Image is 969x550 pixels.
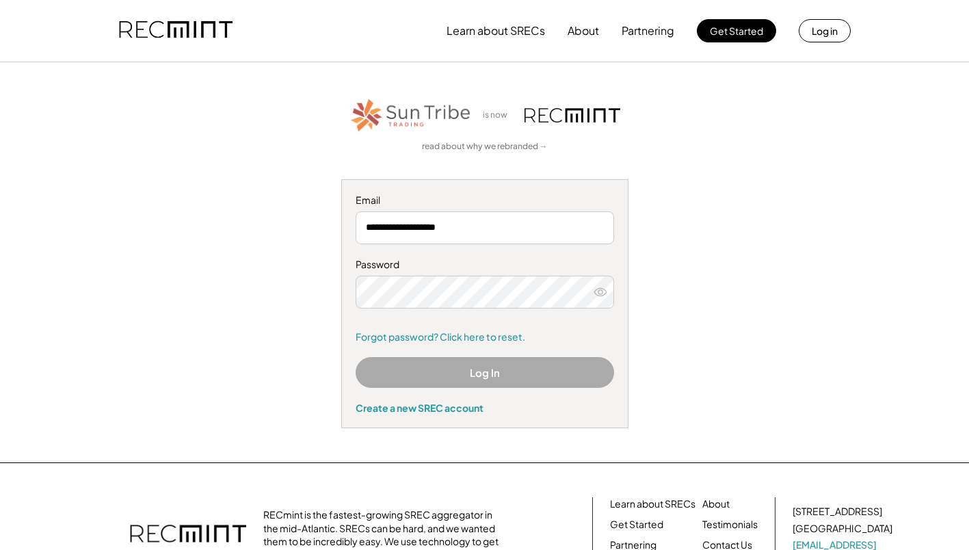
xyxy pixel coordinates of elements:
a: Forgot password? Click here to reset. [356,330,614,344]
div: Password [356,258,614,272]
div: [GEOGRAPHIC_DATA] [793,522,892,536]
a: About [702,497,730,511]
button: Log in [799,19,851,42]
button: Learn about SRECs [447,17,545,44]
button: Partnering [622,17,674,44]
button: Get Started [697,19,776,42]
img: recmint-logotype%403x.png [525,108,620,122]
img: STT_Horizontal_Logo%2B-%2BColor.png [349,96,473,134]
div: Email [356,194,614,207]
button: About [568,17,599,44]
div: is now [479,109,518,121]
img: recmint-logotype%403x.png [119,8,233,54]
a: Learn about SRECs [610,497,695,511]
div: [STREET_ADDRESS] [793,505,882,519]
a: read about why we rebranded → [422,141,548,153]
a: Get Started [610,518,663,532]
button: Log In [356,357,614,388]
div: Create a new SREC account [356,402,614,414]
a: Testimonials [702,518,758,532]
